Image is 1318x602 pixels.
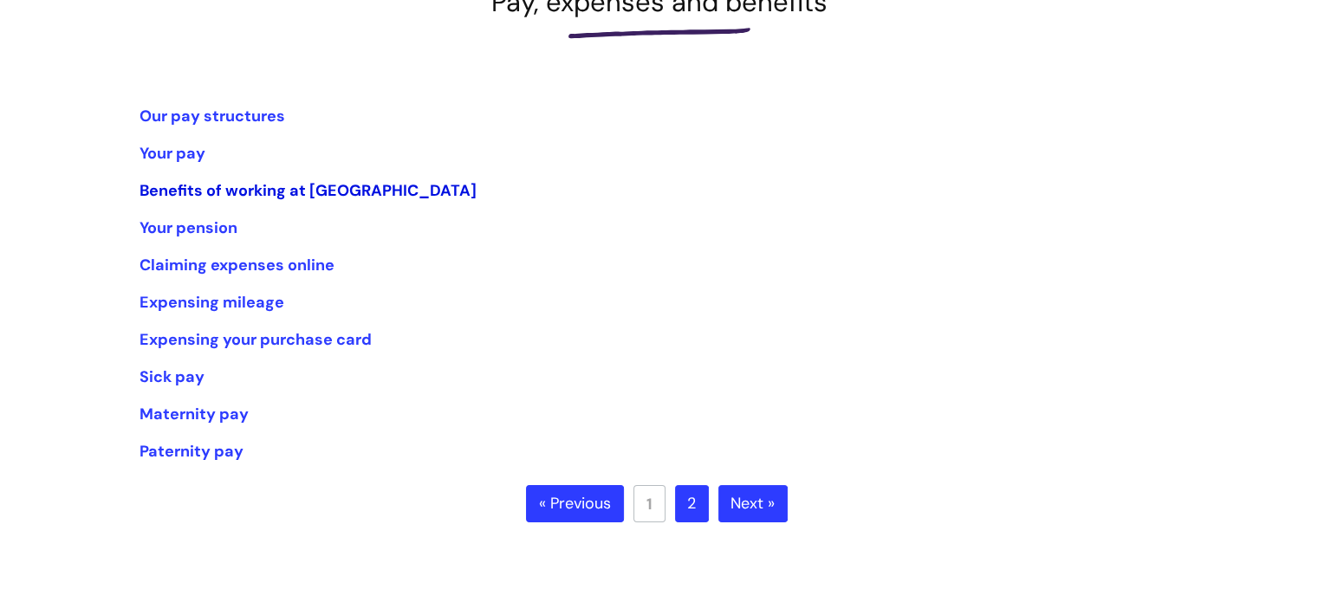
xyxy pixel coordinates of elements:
[140,143,205,164] a: Your pay
[140,106,285,126] a: Our pay structures
[140,255,334,275] a: Claiming expenses online
[140,329,372,350] a: Expensing your purchase card
[718,485,788,523] a: Next »
[633,485,665,522] a: 1
[140,404,249,424] a: Maternity pay
[526,485,624,523] a: « Previous
[140,441,243,462] a: Paternity pay
[140,366,205,387] a: Sick pay
[675,485,709,523] a: 2
[140,217,237,238] a: Your pension
[140,180,477,201] a: Benefits of working at [GEOGRAPHIC_DATA]
[140,292,284,313] a: Expensing mileage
